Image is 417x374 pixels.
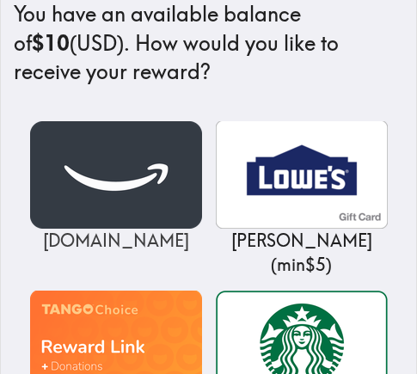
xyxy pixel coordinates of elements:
[30,229,202,253] p: [DOMAIN_NAME]
[32,30,70,56] b: $10
[216,121,388,277] a: Lowe's[PERSON_NAME] (min$5)
[30,121,202,253] a: Amazon.com[DOMAIN_NAME]
[216,229,388,277] p: [PERSON_NAME] ( min $5 )
[30,121,202,229] img: Amazon.com
[216,121,388,229] img: Lowe's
